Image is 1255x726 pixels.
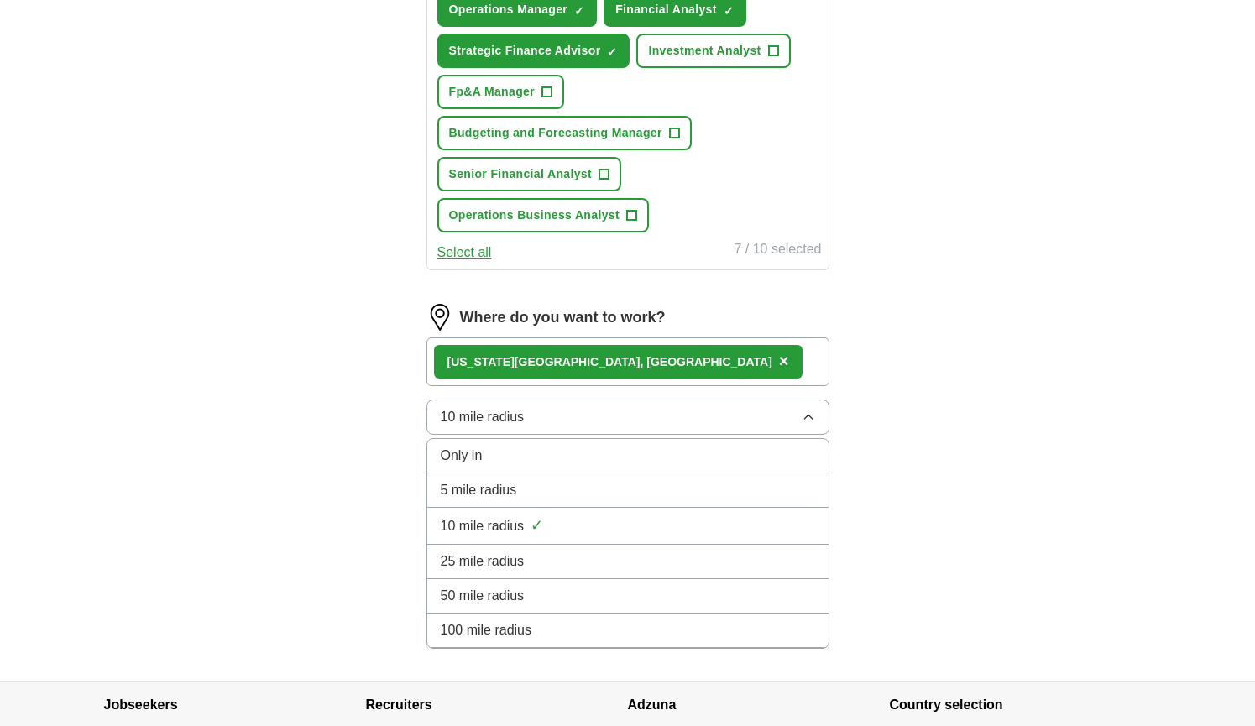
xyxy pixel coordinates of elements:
button: × [779,349,789,374]
div: [US_STATE][GEOGRAPHIC_DATA], [GEOGRAPHIC_DATA] [447,353,772,371]
button: Budgeting and Forecasting Manager [437,116,692,150]
button: Strategic Finance Advisor✓ [437,34,630,68]
span: ✓ [724,4,734,18]
span: Investment Analyst [648,42,761,60]
span: Fp&A Manager [449,83,535,101]
span: 50 mile radius [441,586,525,606]
span: ✓ [574,4,584,18]
img: location.png [426,304,453,331]
span: 100 mile radius [441,620,532,640]
span: Only in [441,446,483,466]
span: Operations Manager [449,1,568,18]
span: ✓ [607,45,617,59]
button: Select all [437,243,492,263]
div: 7 / 10 selected [734,239,821,263]
span: Budgeting and Forecasting Manager [449,124,662,142]
button: 10 mile radius [426,400,829,435]
span: Senior Financial Analyst [449,165,592,183]
button: Investment Analyst [636,34,790,68]
span: Strategic Finance Advisor [449,42,601,60]
span: × [779,352,789,370]
span: Operations Business Analyst [449,206,620,224]
button: Senior Financial Analyst [437,157,621,191]
span: Financial Analyst [615,1,717,18]
button: Operations Business Analyst [437,198,649,232]
span: 5 mile radius [441,480,517,500]
span: 10 mile radius [441,516,525,536]
span: 25 mile radius [441,551,525,572]
label: Where do you want to work? [460,306,666,329]
span: 10 mile radius [441,407,525,427]
span: ✓ [531,514,543,537]
button: Fp&A Manager [437,75,564,109]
